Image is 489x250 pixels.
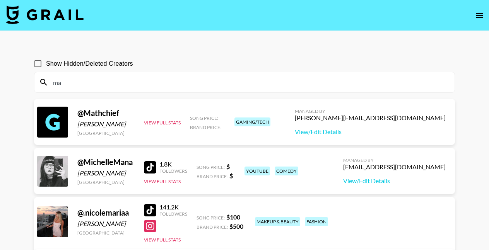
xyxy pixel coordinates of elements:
div: @ MichelleMana [77,157,135,167]
div: [GEOGRAPHIC_DATA] [77,130,135,136]
div: [GEOGRAPHIC_DATA] [77,179,135,185]
span: Brand Price: [197,173,228,179]
strong: $ 500 [229,223,243,230]
div: 1.8K [159,160,187,168]
span: Brand Price: [197,224,228,230]
div: Followers [159,211,187,217]
span: Show Hidden/Deleted Creators [46,59,133,68]
div: 141.2K [159,203,187,211]
div: [PERSON_NAME] [77,220,135,228]
div: [GEOGRAPHIC_DATA] [77,230,135,236]
div: gaming/tech [234,117,270,126]
strong: $ [229,172,233,179]
div: fashion [305,217,328,226]
img: Grail Talent [6,5,84,24]
div: Managed By [343,157,446,163]
span: Song Price: [197,215,225,221]
strong: $ 100 [226,213,240,221]
div: @ .nicolemariaa [77,208,135,218]
input: Search by User Name [48,76,450,88]
span: Song Price: [190,115,218,121]
div: @ Mathchief [77,108,135,118]
a: View/Edit Details [343,177,446,185]
div: [PERSON_NAME] [77,120,135,128]
button: View Full Stats [144,120,181,126]
div: [PERSON_NAME] [77,169,135,177]
span: Song Price: [197,164,225,170]
button: View Full Stats [144,237,181,243]
div: comedy [275,167,298,175]
div: Followers [159,168,187,174]
button: open drawer [472,8,487,23]
div: [PERSON_NAME][EMAIL_ADDRESS][DOMAIN_NAME] [295,114,446,122]
strong: $ [226,163,230,170]
div: Managed By [295,108,446,114]
a: View/Edit Details [295,128,446,136]
span: Brand Price: [190,124,221,130]
button: View Full Stats [144,179,181,184]
div: youtube [244,167,270,175]
div: makeup & beauty [255,217,300,226]
div: [EMAIL_ADDRESS][DOMAIN_NAME] [343,163,446,171]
